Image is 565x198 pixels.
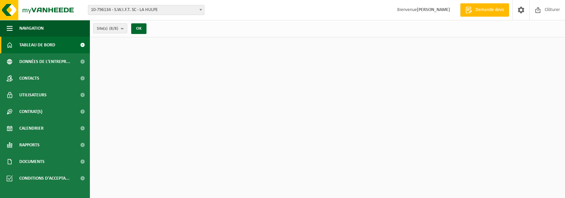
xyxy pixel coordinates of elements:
span: 10-796134 - S.W.I.F.T. SC - LA HULPE [88,5,204,15]
span: Site(s) [97,24,118,34]
span: Documents [19,153,45,170]
span: Navigation [19,20,44,37]
span: Tableau de bord [19,37,55,53]
a: Demande devis [460,3,509,17]
span: Données de l'entrepr... [19,53,70,70]
span: Contrat(s) [19,103,42,120]
span: Rapports [19,137,40,153]
strong: [PERSON_NAME] [417,7,450,12]
span: Calendrier [19,120,44,137]
button: Site(s)(8/8) [93,23,127,33]
span: Demande devis [474,7,506,13]
span: Utilisateurs [19,87,47,103]
button: OK [131,23,146,34]
span: Conditions d'accepta... [19,170,70,187]
count: (8/8) [109,26,118,31]
span: Contacts [19,70,39,87]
